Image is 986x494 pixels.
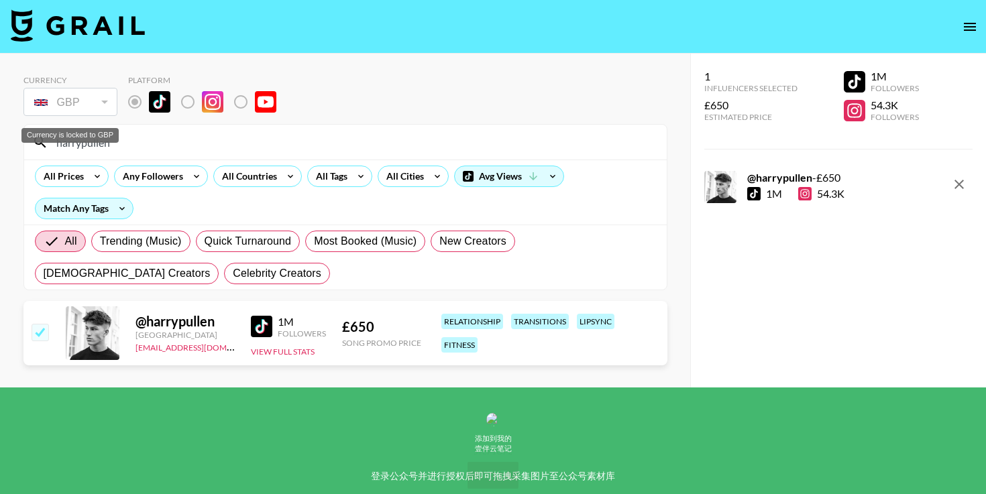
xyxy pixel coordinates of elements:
[251,316,272,337] img: TikTok
[255,91,276,113] img: YouTube
[26,90,115,114] div: GBP
[135,330,235,340] div: [GEOGRAPHIC_DATA]
[342,338,421,348] div: Song Promo Price
[511,314,569,329] div: transitions
[135,313,235,330] div: @ harrypullen
[115,166,186,186] div: Any Followers
[308,166,350,186] div: All Tags
[202,91,223,113] img: Instagram
[278,315,326,328] div: 1M
[314,233,417,249] span: Most Booked (Music)
[704,83,798,93] div: Influencers Selected
[766,187,782,200] div: 1M
[233,265,321,282] span: Celebrity Creators
[946,171,973,198] button: remove
[149,91,170,113] img: TikTok
[100,233,182,249] span: Trending (Music)
[23,85,117,119] div: Currency is locked to GBP
[205,233,292,249] span: Quick Turnaround
[36,166,87,186] div: All Prices
[48,131,659,153] input: Search by User Name
[36,198,133,219] div: Match Any Tags
[704,99,798,112] div: £650
[342,318,421,335] div: £ 650
[441,314,503,329] div: relationship
[65,233,77,249] span: All
[128,88,287,116] div: Remove selected talent to change platforms
[44,265,211,282] span: [DEMOGRAPHIC_DATA] Creators
[11,9,145,42] img: Grail Talent
[747,171,844,184] div: - £ 650
[455,166,563,186] div: Avg Views
[871,99,919,112] div: 54.3K
[441,337,478,353] div: fitness
[251,347,315,357] button: View Full Stats
[128,75,287,85] div: Platform
[278,328,326,338] div: Followers
[704,70,798,83] div: 1
[135,340,270,353] a: [EMAIL_ADDRESS][DOMAIN_NAME]
[378,166,427,186] div: All Cities
[798,187,844,200] div: 54.3K
[704,112,798,122] div: Estimated Price
[23,75,117,85] div: Currency
[871,83,919,93] div: Followers
[747,171,812,184] strong: @ harrypullen
[577,314,614,329] div: lipsync
[214,166,280,186] div: All Countries
[871,70,919,83] div: 1M
[21,128,119,143] div: Currency is locked to GBP
[439,233,506,249] span: New Creators
[871,112,919,122] div: Followers
[956,13,983,40] button: open drawer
